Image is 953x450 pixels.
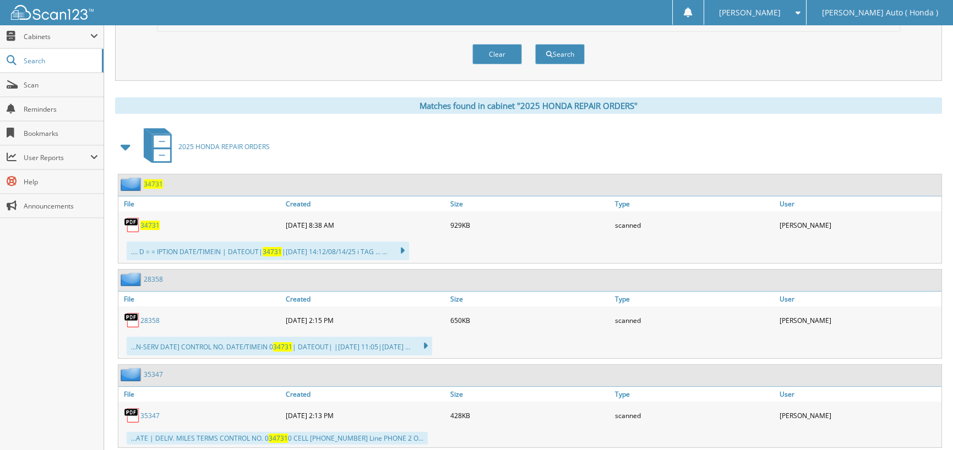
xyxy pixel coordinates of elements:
[144,370,163,379] a: 35347
[24,32,90,41] span: Cabinets
[777,309,941,331] div: [PERSON_NAME]
[137,125,270,168] a: 2025 HONDA REPAIR ORDERS
[11,5,94,20] img: scan123-logo-white.svg
[140,316,160,325] a: 28358
[127,242,409,260] div: .... D = = IPTION DATE/TIMEIN | DATEOUT| |[DATE] 14:12/08/14/25 i TAG ... ...
[612,292,777,306] a: Type
[124,217,140,233] img: PDF.png
[283,404,448,426] div: [DATE] 2:13 PM
[121,272,144,286] img: folder2.png
[140,221,160,230] a: 34731
[719,9,781,16] span: [PERSON_NAME]
[273,342,292,352] span: 34731
[269,433,288,443] span: 34731
[283,214,448,236] div: [DATE] 8:38 AM
[448,196,612,211] a: Size
[822,9,938,16] span: [PERSON_NAME] Auto ( Honda )
[124,407,140,424] img: PDF.png
[612,196,777,211] a: Type
[263,247,282,256] span: 34731
[24,201,98,211] span: Announcements
[24,56,96,65] span: Search
[121,367,144,381] img: folder2.png
[612,387,777,402] a: Type
[144,179,163,189] a: 34731
[535,44,585,64] button: Search
[472,44,522,64] button: Clear
[24,80,98,90] span: Scan
[283,196,448,211] a: Created
[24,129,98,138] span: Bookmarks
[121,177,144,191] img: folder2.png
[777,387,941,402] a: User
[777,214,941,236] div: [PERSON_NAME]
[448,292,612,306] a: Size
[140,411,160,420] a: 35347
[448,309,612,331] div: 650KB
[178,142,270,151] span: 2025 HONDA REPAIR ORDERS
[127,337,432,355] div: ...N-SERV DATE] CONTROL NO. DATE/TIMEIN 0 | DATEOUT| |[DATE] 11:05|[DATE] ...
[283,309,448,331] div: [DATE] 2:15 PM
[777,404,941,426] div: [PERSON_NAME]
[24,177,98,186] span: Help
[612,214,777,236] div: scanned
[118,387,283,402] a: File
[612,309,777,331] div: scanned
[127,432,428,444] div: ...ATE | DELIV. MILES TERMS CONTROL NO. 0 0 CELL [PHONE_NUMBER] Line PHONE 2 O...
[448,404,612,426] div: 428KB
[24,153,90,162] span: User Reports
[118,292,283,306] a: File
[898,397,953,450] iframe: Chat Widget
[448,387,612,402] a: Size
[124,312,140,328] img: PDF.png
[777,292,941,306] a: User
[118,196,283,211] a: File
[283,387,448,402] a: Created
[283,292,448,306] a: Created
[448,214,612,236] div: 929KB
[144,275,163,284] a: 28358
[24,105,98,114] span: Reminders
[115,97,942,114] div: Matches found in cabinet "2025 HONDA REPAIR ORDERS"
[612,404,777,426] div: scanned
[777,196,941,211] a: User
